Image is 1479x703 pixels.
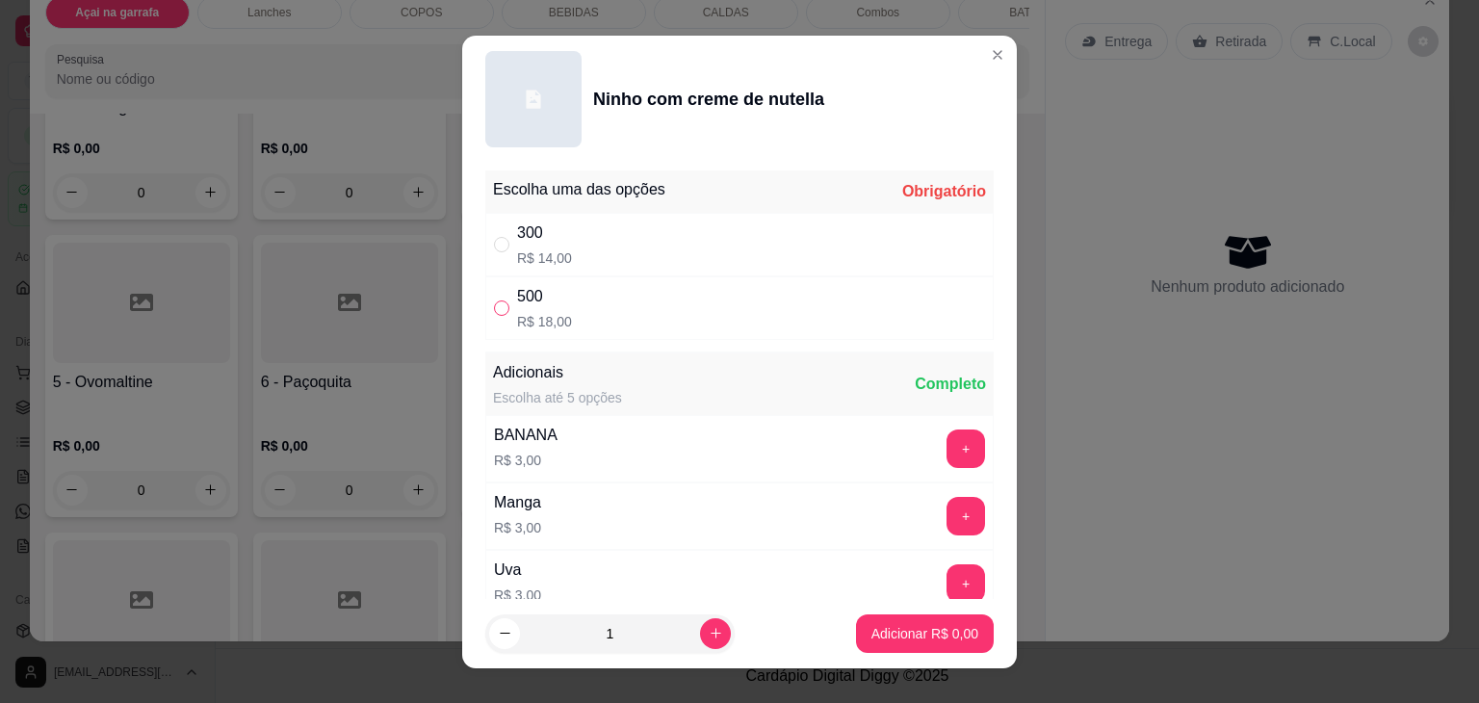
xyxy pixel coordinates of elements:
button: add [947,430,985,468]
div: Adicionais [493,361,622,384]
button: increase-product-quantity [700,618,731,649]
div: Escolha até 5 opções [493,388,622,407]
div: 500 [517,285,572,308]
div: Obrigatório [902,180,986,203]
button: add [947,564,985,603]
p: R$ 3,00 [494,586,541,605]
p: R$ 3,00 [494,518,541,537]
button: Close [982,39,1013,70]
div: Manga [494,491,541,514]
div: Completo [915,373,986,396]
div: Ninho com creme de nutella [593,86,824,113]
div: 300 [517,221,572,245]
button: Adicionar R$ 0,00 [856,614,994,653]
p: R$ 3,00 [494,451,558,470]
div: Uva [494,559,541,582]
p: Adicionar R$ 0,00 [871,624,978,643]
button: add [947,497,985,535]
div: Escolha uma das opções [493,178,665,201]
p: R$ 18,00 [517,312,572,331]
div: BANANA [494,424,558,447]
button: decrease-product-quantity [489,618,520,649]
p: R$ 14,00 [517,248,572,268]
